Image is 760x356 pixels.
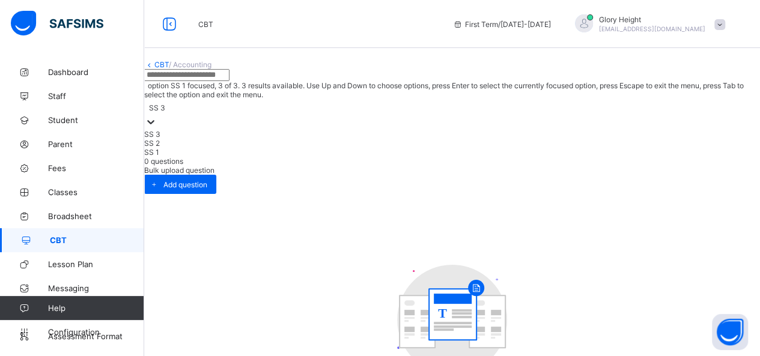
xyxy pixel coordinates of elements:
tspan: T [438,305,447,320]
span: Fees [48,163,144,173]
span: Configuration [48,327,144,337]
span: CBT [50,235,144,245]
span: Lesson Plan [48,259,144,269]
span: Student [48,115,144,125]
span: CBT [198,20,213,29]
span: Messaging [48,283,144,293]
a: CBT [154,60,169,69]
div: GloryHeight [563,14,731,34]
span: / Accounting [169,60,211,69]
span: [EMAIL_ADDRESS][DOMAIN_NAME] [599,25,705,32]
div: SS 2 [144,139,760,148]
span: Staff [48,91,144,101]
div: SS 3 [144,130,760,139]
span: Parent [48,139,144,149]
span: Glory Height [599,15,705,24]
span: Help [48,303,144,313]
span: 0 questions [144,157,183,166]
span: Dashboard [48,67,144,77]
img: safsims [11,11,103,36]
div: SS 3 [149,103,165,112]
div: SS 1 [144,148,760,157]
span: option SS 1 focused, 3 of 3. 3 results available. Use Up and Down to choose options, press Enter ... [144,81,744,99]
span: Add question [163,180,207,189]
span: session/term information [453,20,551,29]
span: Classes [48,187,144,197]
button: Open asap [712,314,748,350]
span: Broadsheet [48,211,144,221]
span: Bulk upload question [144,166,214,175]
